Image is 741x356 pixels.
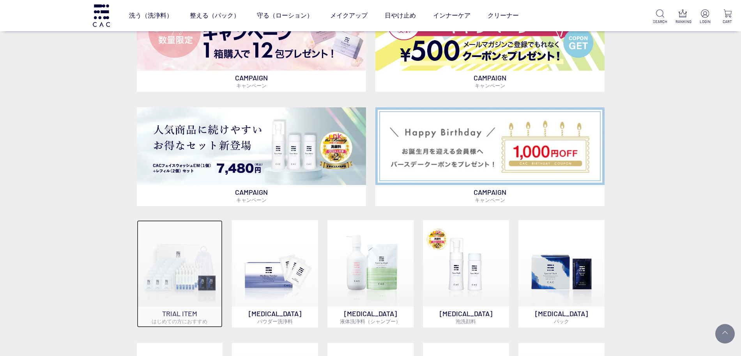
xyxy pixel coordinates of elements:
p: [MEDICAL_DATA] [518,306,605,328]
span: はじめての方におすすめ [152,318,207,324]
a: クリーナー [488,5,519,27]
a: [MEDICAL_DATA]パウダー洗浄料 [232,220,318,328]
a: フェイスウォッシュ＋レフィル2個セット フェイスウォッシュ＋レフィル2個セット CAMPAIGNキャンペーン [137,107,366,206]
img: 泡洗顔料 [423,220,509,306]
img: フェイスウォッシュ＋レフィル2個セット [137,107,366,185]
a: メイクアップ [330,5,368,27]
a: [MEDICAL_DATA]液体洗浄料（シャンプー） [327,220,414,328]
p: [MEDICAL_DATA] [232,306,318,328]
p: CART [720,19,735,25]
img: logo [92,4,111,27]
span: キャンペーン [236,197,267,203]
p: CAMPAIGN [137,71,366,92]
a: 泡洗顔料 [MEDICAL_DATA]泡洗顔料 [423,220,509,328]
span: キャンペーン [475,82,505,89]
span: キャンペーン [475,197,505,203]
a: トライアルセット TRIAL ITEMはじめての方におすすめ [137,220,223,328]
a: 日やけ止め [385,5,416,27]
span: パウダー洗浄料 [257,318,293,324]
a: 整える（パック） [190,5,240,27]
p: CAMPAIGN [137,185,366,206]
p: RANKING [676,19,690,25]
p: TRIAL ITEM [137,306,223,328]
a: LOGIN [698,9,712,25]
a: CART [720,9,735,25]
span: キャンペーン [236,82,267,89]
p: [MEDICAL_DATA] [423,306,509,328]
span: 液体洗浄料（シャンプー） [340,318,401,324]
p: CAMPAIGN [375,185,605,206]
a: 洗う（洗浄料） [129,5,173,27]
p: LOGIN [698,19,712,25]
a: [MEDICAL_DATA]パック [518,220,605,328]
p: [MEDICAL_DATA] [327,306,414,328]
a: インナーケア [433,5,470,27]
p: CAMPAIGN [375,71,605,92]
a: バースデークーポン バースデークーポン CAMPAIGNキャンペーン [375,107,605,206]
span: 泡洗顔料 [456,318,476,324]
a: 守る（ローション） [257,5,313,27]
a: SEARCH [653,9,667,25]
img: トライアルセット [137,220,223,306]
span: パック [554,318,569,324]
a: RANKING [676,9,690,25]
img: バースデークーポン [375,107,605,185]
p: SEARCH [653,19,667,25]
